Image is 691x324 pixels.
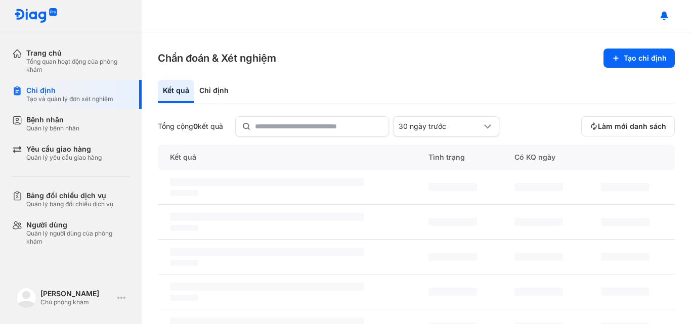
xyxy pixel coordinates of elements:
div: Quản lý người dùng của phòng khám [26,229,129,246]
div: Tạo và quản lý đơn xét nghiệm [26,95,113,103]
div: Kết quả [158,145,416,170]
span: ‌ [170,213,364,221]
span: ‌ [601,288,650,296]
div: Chủ phòng khám [40,298,113,306]
div: [PERSON_NAME] [40,289,113,298]
span: ‌ [514,253,563,261]
div: Người dùng [26,220,129,229]
h3: Chẩn đoán & Xét nghiệm [158,51,276,65]
div: Quản lý yêu cầu giao hàng [26,154,102,162]
span: Làm mới danh sách [598,122,666,131]
button: Làm mới danh sách [581,116,675,136]
span: ‌ [170,248,364,256]
span: ‌ [428,253,477,261]
div: Chỉ định [194,80,234,103]
span: ‌ [514,218,563,226]
div: Tổng quan hoạt động của phòng khám [26,58,129,74]
span: ‌ [428,183,477,191]
span: ‌ [428,288,477,296]
span: ‌ [170,295,198,301]
div: Quản lý bảng đối chiếu dịch vụ [26,200,113,208]
div: Kết quả [158,80,194,103]
span: ‌ [170,260,198,266]
span: ‌ [428,218,477,226]
div: Quản lý bệnh nhân [26,124,79,132]
div: Chỉ định [26,86,113,95]
span: 0 [193,122,198,130]
span: ‌ [601,253,650,261]
div: Bệnh nhân [26,115,79,124]
button: Tạo chỉ định [603,49,675,68]
div: Trang chủ [26,49,129,58]
span: ‌ [514,183,563,191]
span: ‌ [170,190,198,196]
div: Yêu cầu giao hàng [26,145,102,154]
span: ‌ [514,288,563,296]
span: ‌ [170,178,364,186]
div: Có KQ ngày [502,145,588,170]
span: ‌ [170,225,198,231]
img: logo [16,288,36,308]
span: ‌ [601,218,650,226]
div: Tình trạng [416,145,502,170]
div: Tổng cộng kết quả [158,122,223,131]
div: Bảng đối chiếu dịch vụ [26,191,113,200]
span: ‌ [170,283,364,291]
img: logo [14,8,58,24]
div: 30 ngày trước [399,122,482,131]
span: ‌ [601,183,650,191]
